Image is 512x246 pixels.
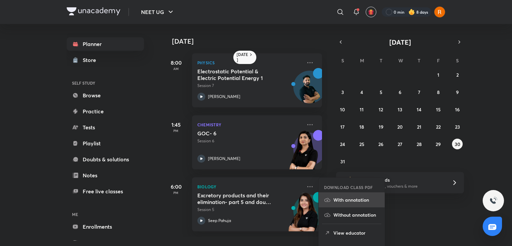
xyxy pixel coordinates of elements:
[418,57,420,64] abbr: Thursday
[376,104,386,115] button: August 12, 2025
[341,176,355,189] img: referral
[489,197,497,205] img: ttu
[208,218,231,224] p: Seep Pahuja
[414,87,424,97] button: August 7, 2025
[455,106,460,113] abbr: August 16, 2025
[379,124,383,130] abbr: August 19, 2025
[163,67,189,71] p: AM
[67,209,144,220] h6: ME
[456,57,459,64] abbr: Saturday
[337,121,348,132] button: August 17, 2025
[452,87,463,97] button: August 9, 2025
[433,104,444,115] button: August 15, 2025
[376,121,386,132] button: August 19, 2025
[67,220,144,233] a: Enrollments
[414,121,424,132] button: August 21, 2025
[452,69,463,80] button: August 2, 2025
[197,183,302,191] p: Biology
[436,106,441,113] abbr: August 15, 2025
[360,106,364,113] abbr: August 11, 2025
[359,124,364,130] abbr: August 18, 2025
[208,94,240,100] p: [PERSON_NAME]
[437,57,440,64] abbr: Friday
[452,121,463,132] button: August 23, 2025
[398,141,402,147] abbr: August 27, 2025
[340,124,345,130] abbr: August 17, 2025
[67,105,144,118] a: Practice
[360,89,363,95] abbr: August 4, 2025
[455,124,460,130] abbr: August 23, 2025
[337,87,348,97] button: August 3, 2025
[137,5,179,19] button: NEET UG
[360,57,364,64] abbr: Monday
[340,106,345,113] abbr: August 10, 2025
[67,7,120,15] img: Company Logo
[376,87,386,97] button: August 5, 2025
[285,192,322,238] img: unacademy
[356,87,367,97] button: August 4, 2025
[395,87,405,97] button: August 6, 2025
[237,52,248,63] h6: [DATE]
[379,106,383,113] abbr: August 12, 2025
[67,153,144,166] a: Doubts & solutions
[337,139,348,149] button: August 24, 2025
[408,9,415,15] img: streak
[341,57,344,64] abbr: Sunday
[452,139,463,149] button: August 30, 2025
[197,130,280,137] h5: GOC- 6
[197,207,302,213] p: Session 5
[197,138,302,144] p: Session 6
[208,156,240,162] p: [PERSON_NAME]
[437,72,439,78] abbr: August 1, 2025
[341,89,344,95] abbr: August 3, 2025
[67,169,144,182] a: Notes
[395,104,405,115] button: August 13, 2025
[359,141,364,147] abbr: August 25, 2025
[380,89,382,95] abbr: August 5, 2025
[172,37,329,45] h4: [DATE]
[340,141,345,147] abbr: August 24, 2025
[67,53,144,67] a: Store
[67,7,120,17] a: Company Logo
[345,37,455,47] button: [DATE]
[163,183,189,191] h5: 6:00
[337,104,348,115] button: August 10, 2025
[399,89,401,95] abbr: August 6, 2025
[437,89,440,95] abbr: August 8, 2025
[356,139,367,149] button: August 25, 2025
[333,229,379,236] p: View educator
[397,124,403,130] abbr: August 20, 2025
[433,139,444,149] button: August 29, 2025
[337,156,348,167] button: August 31, 2025
[452,104,463,115] button: August 16, 2025
[197,83,302,89] p: Session 7
[398,57,403,64] abbr: Wednesday
[389,38,411,47] span: [DATE]
[333,196,379,203] p: With annotation
[163,121,189,129] h5: 1:45
[333,211,379,218] p: Without annotation
[163,129,189,133] p: PM
[324,184,373,190] h6: DOWNLOAD CLASS PDF
[197,59,302,67] p: Physics
[395,139,405,149] button: August 27, 2025
[356,121,367,132] button: August 18, 2025
[67,185,144,198] a: Free live classes
[378,141,383,147] abbr: August 26, 2025
[436,141,441,147] abbr: August 29, 2025
[67,37,144,51] a: Planner
[368,9,374,15] img: avatar
[340,158,345,165] abbr: August 31, 2025
[163,191,189,195] p: PM
[456,72,459,78] abbr: August 2, 2025
[380,57,382,64] abbr: Tuesday
[67,137,144,150] a: Playlist
[362,176,444,183] h6: Refer friends
[362,183,444,189] p: Win a laptop, vouchers & more
[414,139,424,149] button: August 28, 2025
[433,69,444,80] button: August 1, 2025
[433,87,444,97] button: August 8, 2025
[197,192,280,205] h5: Excretory products and their elimination- part 5 and doubt clearing session
[294,74,326,106] img: Avatar
[356,104,367,115] button: August 11, 2025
